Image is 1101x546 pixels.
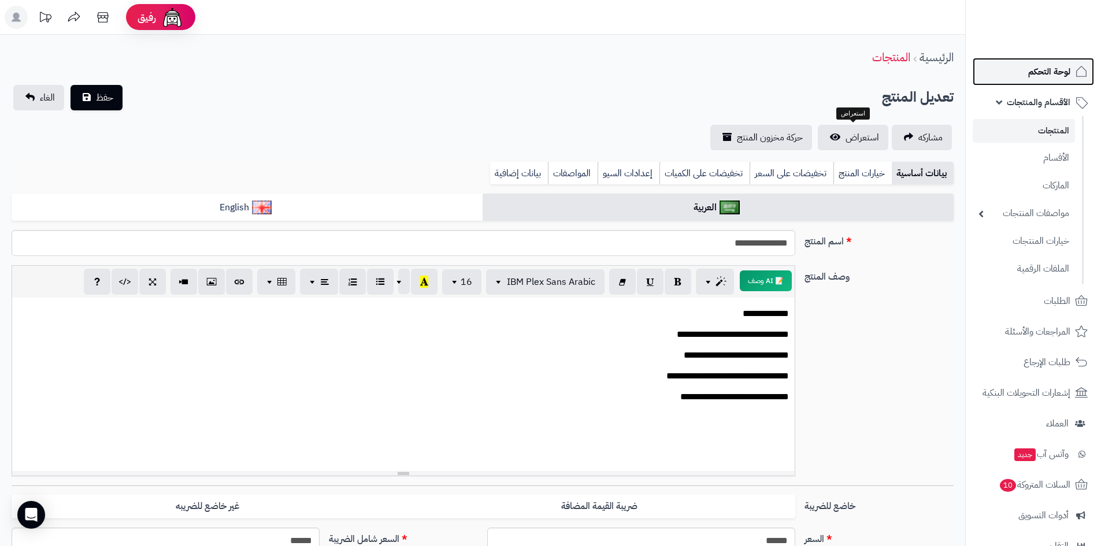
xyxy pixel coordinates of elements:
label: وصف المنتج [800,265,958,284]
label: السعر شامل الضريبة [324,528,483,546]
a: تخفيضات على السعر [750,162,833,185]
a: بيانات إضافية [490,162,548,185]
button: حفظ [71,85,123,110]
div: Open Intercom Messenger [17,501,45,529]
a: المراجعات والأسئلة [973,318,1094,346]
a: الأقسام [973,146,1075,170]
span: السلات المتروكة [999,477,1070,493]
a: الماركات [973,173,1075,198]
span: المراجعات والأسئلة [1005,324,1070,340]
a: تخفيضات على الكميات [659,162,750,185]
a: إشعارات التحويلات البنكية [973,379,1094,407]
span: حفظ [96,91,113,105]
span: العملاء [1046,415,1069,432]
a: خيارات المنتجات [973,229,1075,254]
a: بيانات أساسية [892,162,954,185]
span: الغاء [40,91,55,105]
img: English [252,200,272,214]
a: السلات المتروكة10 [973,471,1094,499]
a: العربية [483,194,954,222]
h2: تعديل المنتج [882,86,954,109]
img: العربية [720,200,740,214]
a: حركة مخزون المنتج [710,125,812,150]
label: اسم المنتج [800,230,958,248]
button: 📝 AI وصف [740,270,792,291]
a: الرئيسية [920,49,954,66]
a: استعراض [818,125,888,150]
button: IBM Plex Sans Arabic [486,269,605,295]
span: مشاركه [918,131,943,144]
span: الطلبات [1044,293,1070,309]
label: السعر [800,528,958,546]
span: لوحة التحكم [1028,64,1070,80]
span: أدوات التسويق [1018,507,1069,523]
a: الطلبات [973,287,1094,315]
span: طلبات الإرجاع [1024,354,1070,370]
a: تحديثات المنصة [31,6,60,32]
a: مشاركه [892,125,952,150]
span: رفيق [138,10,156,24]
span: استعراض [846,131,879,144]
span: IBM Plex Sans Arabic [507,275,595,289]
span: الأقسام والمنتجات [1007,94,1070,110]
a: أدوات التسويق [973,502,1094,529]
label: ضريبة القيمة المضافة [403,495,795,518]
div: استعراض [836,107,870,120]
span: 10 [1000,479,1016,492]
img: ai-face.png [161,6,184,29]
a: لوحة التحكم [973,58,1094,86]
a: الغاء [13,85,64,110]
a: مواصفات المنتجات [973,201,1075,226]
a: المنتجات [872,49,910,66]
span: 16 [461,275,472,289]
a: المنتجات [973,119,1075,143]
span: جديد [1014,448,1036,461]
span: إشعارات التحويلات البنكية [983,385,1070,401]
a: العملاء [973,410,1094,437]
a: طلبات الإرجاع [973,348,1094,376]
button: 16 [442,269,481,295]
a: English [12,194,483,222]
label: غير خاضع للضريبه [12,495,403,518]
a: إعدادات السيو [598,162,659,185]
a: خيارات المنتج [833,162,892,185]
a: وآتس آبجديد [973,440,1094,468]
label: خاضع للضريبة [800,495,958,513]
span: وآتس آب [1013,446,1069,462]
a: الملفات الرقمية [973,257,1075,281]
a: المواصفات [548,162,598,185]
span: حركة مخزون المنتج [737,131,803,144]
